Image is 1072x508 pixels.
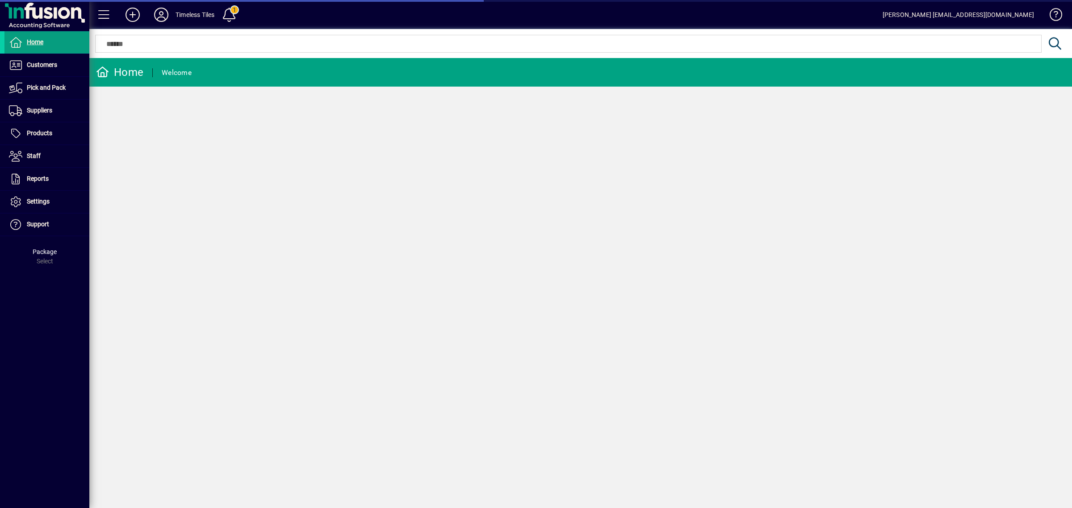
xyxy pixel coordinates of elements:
[27,175,49,182] span: Reports
[162,66,192,80] div: Welcome
[27,38,43,46] span: Home
[1043,2,1061,31] a: Knowledge Base
[4,122,89,145] a: Products
[4,54,89,76] a: Customers
[96,65,143,79] div: Home
[176,8,214,22] div: Timeless Tiles
[4,145,89,167] a: Staff
[27,61,57,68] span: Customers
[27,221,49,228] span: Support
[4,100,89,122] a: Suppliers
[27,84,66,91] span: Pick and Pack
[27,152,41,159] span: Staff
[147,7,176,23] button: Profile
[27,198,50,205] span: Settings
[4,77,89,99] a: Pick and Pack
[33,248,57,255] span: Package
[4,213,89,236] a: Support
[27,129,52,137] span: Products
[4,191,89,213] a: Settings
[118,7,147,23] button: Add
[4,168,89,190] a: Reports
[27,107,52,114] span: Suppliers
[883,8,1034,22] div: [PERSON_NAME] [EMAIL_ADDRESS][DOMAIN_NAME]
